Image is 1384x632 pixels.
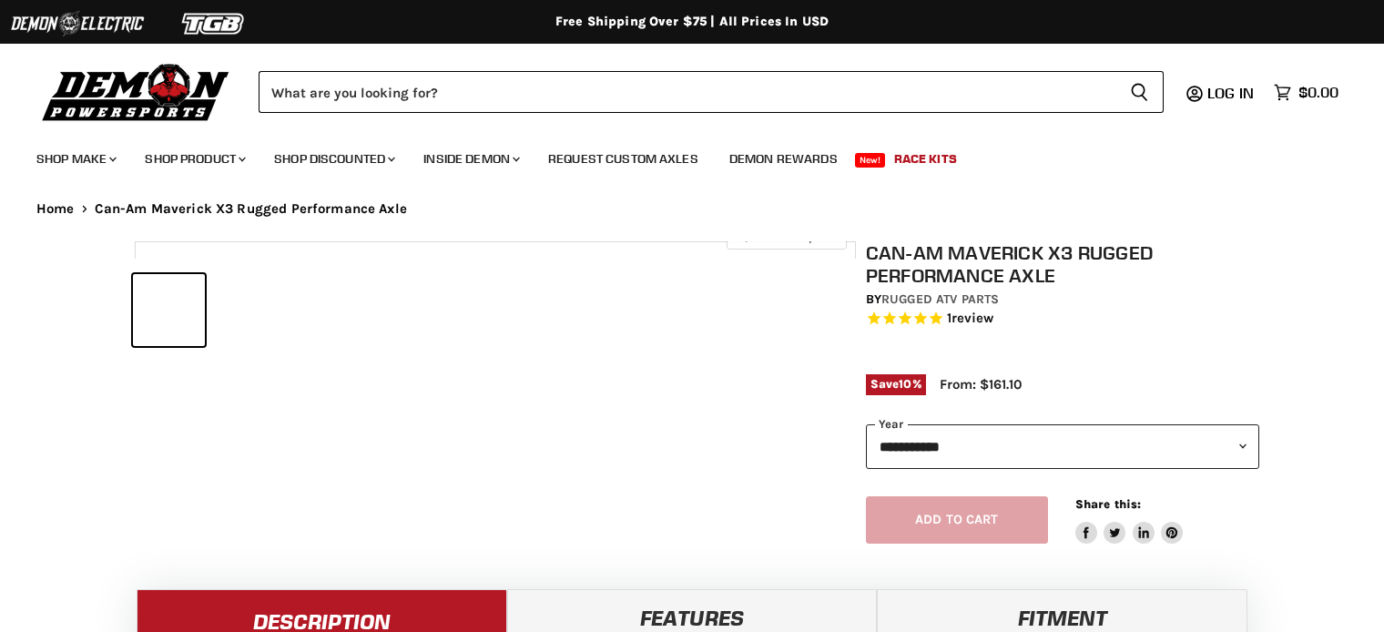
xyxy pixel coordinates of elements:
span: 10 [899,377,911,391]
span: Can-Am Maverick X3 Rugged Performance Axle [95,201,407,217]
a: Request Custom Axles [534,140,712,178]
img: Demon Powersports [36,59,236,124]
span: Save % [866,374,926,394]
select: year [866,424,1259,469]
button: IMAGE thumbnail [133,274,205,346]
button: Search [1115,71,1164,113]
span: Log in [1207,84,1254,102]
img: TGB Logo 2 [146,6,282,41]
span: Share this: [1075,497,1141,511]
a: Demon Rewards [716,140,851,178]
span: review [952,311,994,327]
aside: Share this: [1075,496,1184,545]
h1: Can-Am Maverick X3 Rugged Performance Axle [866,241,1259,287]
a: Inside Demon [410,140,531,178]
span: New! [855,153,886,168]
a: Log in [1199,85,1265,101]
img: Demon Electric Logo 2 [9,6,146,41]
form: Product [259,71,1164,113]
span: 1 reviews [947,311,994,327]
span: $0.00 [1298,84,1338,101]
a: Race Kits [880,140,971,178]
a: Shop Discounted [260,140,406,178]
ul: Main menu [23,133,1334,178]
a: Shop Product [131,140,257,178]
span: Click to expand [736,229,837,243]
a: $0.00 [1265,79,1348,106]
input: Search [259,71,1115,113]
a: Home [36,201,75,217]
a: Rugged ATV Parts [881,291,999,307]
a: Shop Make [23,140,127,178]
div: by [866,290,1259,310]
span: From: $161.10 [940,376,1022,392]
span: Rated 5.0 out of 5 stars 1 reviews [866,310,1259,329]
